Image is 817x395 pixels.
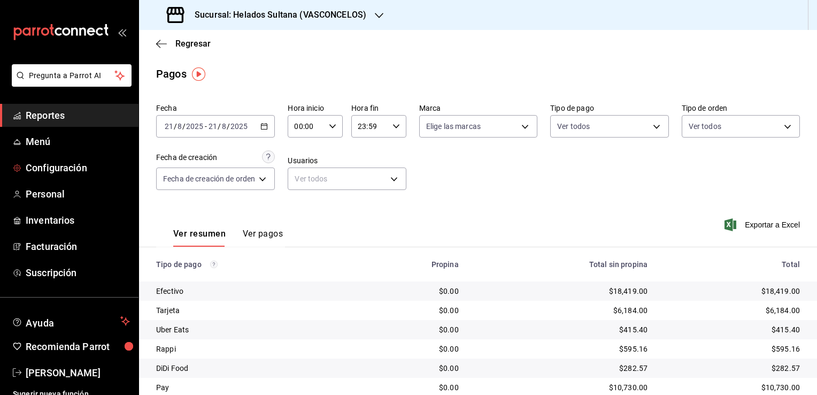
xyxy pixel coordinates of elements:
[192,67,205,81] img: Tooltip marker
[227,122,230,131] span: /
[665,363,800,374] div: $282.57
[689,121,721,132] span: Ver todos
[182,122,186,131] span: /
[665,305,800,316] div: $6,184.00
[7,78,132,89] a: Pregunta a Parrot AI
[163,173,255,184] span: Fecha de creación de orden
[727,218,800,231] button: Exportar a Excel
[26,265,130,280] span: Suscripción
[665,382,800,393] div: $10,730.00
[156,305,348,316] div: Tarjeta
[26,134,130,149] span: Menú
[365,363,458,374] div: $0.00
[12,64,132,87] button: Pregunta a Parrot AI
[26,108,130,123] span: Reportes
[186,122,204,131] input: ----
[476,324,648,335] div: $415.40
[665,260,800,269] div: Total
[26,339,130,354] span: Recomienda Parrot
[26,366,130,380] span: [PERSON_NAME]
[174,122,177,131] span: /
[156,152,217,163] div: Fecha de creación
[156,363,348,374] div: DiDi Food
[156,66,187,82] div: Pagos
[118,28,126,36] button: open_drawer_menu
[665,344,800,354] div: $595.16
[476,344,648,354] div: $595.16
[26,239,130,254] span: Facturación
[365,382,458,393] div: $0.00
[288,104,343,112] label: Hora inicio
[156,324,348,335] div: Uber Eats
[665,324,800,335] div: $415.40
[426,121,481,132] span: Elige las marcas
[682,104,800,112] label: Tipo de orden
[186,9,366,21] h3: Sucursal: Helados Sultana (VASCONCELOS)
[205,122,207,131] span: -
[665,286,800,297] div: $18,419.00
[243,229,283,247] button: Ver pagos
[476,260,648,269] div: Total sin propina
[476,305,648,316] div: $6,184.00
[177,122,182,131] input: --
[365,344,458,354] div: $0.00
[365,324,458,335] div: $0.00
[476,286,648,297] div: $18,419.00
[175,39,211,49] span: Regresar
[365,260,458,269] div: Propina
[156,344,348,354] div: Rappi
[26,315,116,328] span: Ayuda
[26,187,130,201] span: Personal
[156,104,275,112] label: Fecha
[26,161,130,175] span: Configuración
[288,168,406,190] div: Ver todos
[156,260,348,269] div: Tipo de pago
[210,261,218,268] svg: Los pagos realizados con Pay y otras terminales son montos brutos.
[550,104,668,112] label: Tipo de pago
[29,70,115,81] span: Pregunta a Parrot AI
[156,39,211,49] button: Regresar
[351,104,406,112] label: Hora fin
[164,122,174,131] input: --
[288,157,406,164] label: Usuarios
[476,363,648,374] div: $282.57
[218,122,221,131] span: /
[221,122,227,131] input: --
[26,213,130,227] span: Inventarios
[557,121,590,132] span: Ver todos
[365,305,458,316] div: $0.00
[419,104,537,112] label: Marca
[173,229,283,247] div: navigation tabs
[173,229,226,247] button: Ver resumen
[208,122,218,131] input: --
[230,122,248,131] input: ----
[156,286,348,297] div: Efectivo
[156,382,348,393] div: Pay
[365,286,458,297] div: $0.00
[476,382,648,393] div: $10,730.00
